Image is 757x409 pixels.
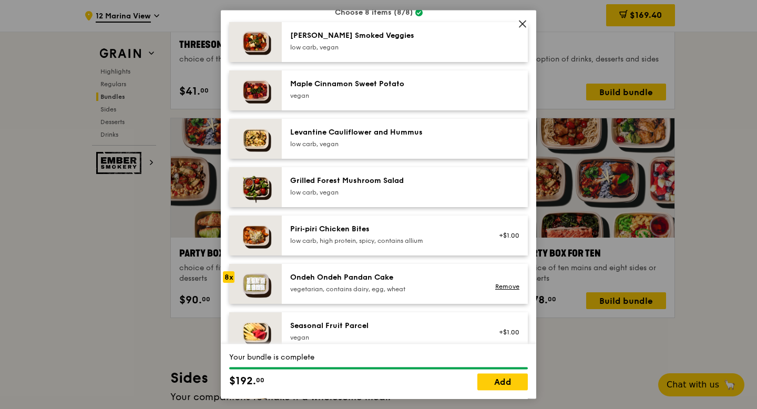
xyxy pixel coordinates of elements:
img: daily_normal_Thyme-Rosemary-Zucchini-HORZ.jpg [229,22,282,62]
span: $192. [229,374,256,390]
div: vegan [290,333,479,342]
div: Ondeh Ondeh Pandan Cake [290,272,479,283]
span: 00 [256,376,264,385]
img: daily_normal_Piri-Piri-Chicken-Bites-HORZ.jpg [229,216,282,255]
div: Seasonal Fruit Parcel [290,321,479,331]
div: Choose 8 items (8/8) [229,7,528,18]
img: daily_normal_Levantine_Cauliflower_and_Hummus__Horizontal_.jpg [229,119,282,159]
img: daily_normal_Ondeh_Ondeh_Pandan_Cake-HORZ.jpg [229,264,282,304]
img: daily_normal_Grilled-Forest-Mushroom-Salad-HORZ.jpg [229,167,282,207]
div: vegan [290,91,479,100]
div: 8x [223,271,234,283]
div: Your bundle is complete [229,353,528,363]
a: Add [477,374,528,391]
div: low carb, vegan [290,188,479,197]
div: Levantine Cauliflower and Hummus [290,127,479,138]
div: [PERSON_NAME] Smoked Veggies [290,30,479,41]
div: vegetarian, contains dairy, egg, wheat [290,285,479,293]
a: Remove [495,283,519,290]
div: Piri‑piri Chicken Bites [290,224,479,234]
div: low carb, vegan [290,43,479,52]
img: daily_normal_Maple_Cinnamon_Sweet_Potato__Horizontal_.jpg [229,70,282,110]
div: +$1.00 [492,231,519,240]
div: low carb, high protein, spicy, contains allium [290,237,479,245]
img: daily_normal_Seasonal_Fruit_Parcel__Horizontal_.jpg [229,312,282,352]
div: +$1.00 [492,328,519,336]
div: low carb, vegan [290,140,479,148]
div: Maple Cinnamon Sweet Potato [290,79,479,89]
div: Grilled Forest Mushroom Salad [290,176,479,186]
